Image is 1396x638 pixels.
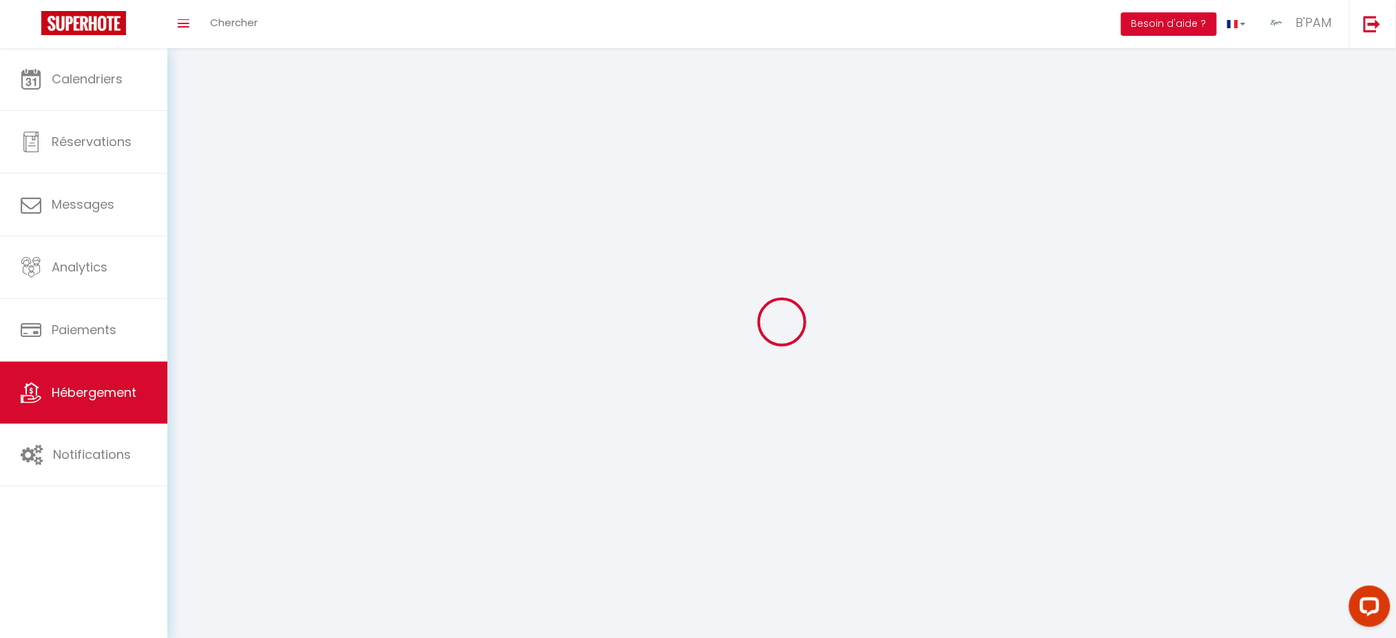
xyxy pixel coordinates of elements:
span: Paiements [52,321,116,338]
img: Super Booking [41,11,126,35]
span: Notifications [53,446,131,463]
span: Hébergement [52,384,136,401]
span: Messages [52,196,114,213]
img: logout [1364,15,1381,32]
span: Réservations [52,133,132,150]
span: Analytics [52,258,107,276]
span: Calendriers [52,70,123,88]
button: Besoin d'aide ? [1121,12,1217,36]
iframe: LiveChat chat widget [1338,580,1396,638]
span: Chercher [210,15,258,30]
img: ... [1267,12,1287,33]
span: B'PAM [1296,14,1332,31]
